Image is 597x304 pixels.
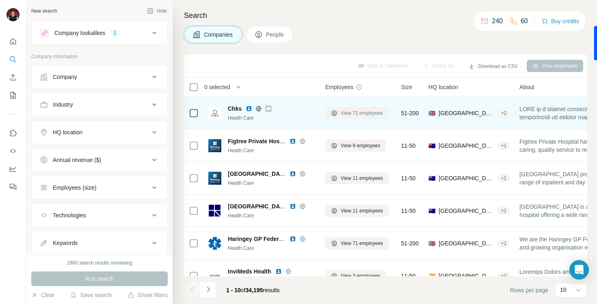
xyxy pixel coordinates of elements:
img: LinkedIn logo [290,203,296,210]
button: Navigate to next page [200,281,216,297]
div: + 1 [497,175,510,182]
span: [GEOGRAPHIC_DATA], [GEOGRAPHIC_DATA] [439,272,494,280]
span: InviMeds Health [228,267,271,276]
div: Open Intercom Messenger [569,260,589,280]
span: 11-50 [401,272,416,280]
button: Industry [32,95,167,114]
div: 1980 search results remaining [67,259,132,267]
span: 🇬🇧 [428,239,435,247]
span: About [519,83,534,91]
button: View 9 employees [325,140,386,152]
img: Logo of Wangaratta Private Hospital [208,172,221,185]
div: Health Care [228,212,316,219]
img: Logo of InviMeds Health [208,269,221,282]
button: Feedback [6,179,19,194]
button: Technologies [32,206,167,225]
div: Health Care [228,245,316,252]
span: Employees [325,83,353,91]
div: Company lookalikes [54,29,105,37]
button: Share filters [128,291,168,299]
div: New search [31,7,57,15]
button: Company lookalikes1 [32,23,167,43]
span: 🇦🇺 [428,142,435,150]
span: View 71 employees [341,240,383,247]
span: 51-200 [401,109,419,117]
span: View 11 employees [341,207,383,214]
div: Keywords [53,239,78,247]
img: Logo of Glengarry Private Hospital [208,204,221,217]
div: Employees (size) [53,184,96,192]
button: HQ location [32,122,167,142]
img: LinkedIn logo [246,105,252,112]
span: 11-50 [401,207,416,215]
span: 🇦🇺 [428,174,435,182]
img: LinkedIn logo [290,236,296,242]
span: results [226,287,280,293]
p: 10 [560,286,567,294]
span: 1 - 10 [226,287,241,293]
button: Dashboard [6,162,19,176]
button: My lists [6,88,19,103]
span: [GEOGRAPHIC_DATA] [439,239,494,247]
div: Health Care [228,147,316,154]
button: View 11 employees [325,205,389,217]
span: View 9 employees [341,142,380,149]
div: Annual revenue ($) [53,156,101,164]
span: [GEOGRAPHIC_DATA] [439,142,494,150]
div: Technologies [53,211,86,219]
button: Quick start [6,34,19,49]
span: [GEOGRAPHIC_DATA], [GEOGRAPHIC_DATA], [GEOGRAPHIC_DATA] [439,109,494,117]
img: Logo of Figtree Private Hospital [208,139,221,152]
div: 1 [110,29,119,37]
span: 34,195 [246,287,263,293]
img: LinkedIn logo [290,171,296,177]
div: + 4 [497,272,510,280]
button: View 71 employees [325,107,389,119]
span: 51-200 [401,239,419,247]
button: Enrich CSV [6,70,19,85]
p: Company information [31,53,168,60]
button: View 3 employees [325,270,386,282]
div: + 1 [497,207,510,214]
p: 240 [492,16,503,26]
button: Buy credits [541,15,579,27]
span: [GEOGRAPHIC_DATA] [228,203,289,210]
button: Company [32,67,167,87]
button: Clear [31,291,54,299]
span: Size [401,83,412,91]
img: LinkedIn logo [290,138,296,144]
span: of [241,287,246,293]
button: Keywords [32,233,167,253]
span: [GEOGRAPHIC_DATA], [GEOGRAPHIC_DATA] [439,207,494,215]
span: Haringey GP Federation [228,236,292,242]
span: 11-50 [401,142,416,150]
span: [GEOGRAPHIC_DATA] [228,171,289,177]
button: Use Surfe on LinkedIn [6,126,19,140]
span: 🇦🇺 [428,207,435,215]
button: View 71 employees [325,237,389,249]
div: + 1 [497,142,510,149]
img: LinkedIn logo [275,268,282,275]
span: Chks [228,105,242,113]
span: View 3 employees [341,272,380,280]
button: Employees (size) [32,178,167,197]
span: HQ location [428,83,458,91]
span: View 71 employees [341,109,383,117]
span: Rows per page [510,286,548,294]
div: Industry [53,101,73,109]
span: [GEOGRAPHIC_DATA] [439,174,494,182]
div: + 2 [497,109,510,117]
span: 🇮🇳 [428,272,435,280]
button: Download as CSV [463,60,523,72]
span: 🇬🇧 [428,109,435,117]
button: Save search [70,291,112,299]
img: Logo of Chks [208,107,221,120]
button: Search [6,52,19,67]
div: Company [53,73,77,81]
button: Hide [141,5,173,17]
div: Health Care [228,114,316,122]
button: Use Surfe API [6,144,19,158]
span: People [266,31,285,39]
button: View 11 employees [325,172,389,184]
span: Figtree Private Hospital [228,138,291,144]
